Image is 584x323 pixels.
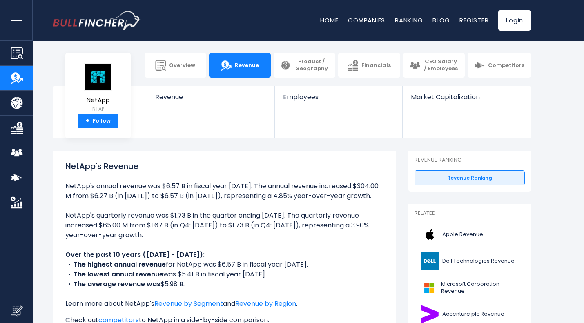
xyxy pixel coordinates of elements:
[320,16,338,25] a: Home
[419,225,440,244] img: AAPL logo
[235,62,259,69] span: Revenue
[145,53,206,78] a: Overview
[84,105,112,113] small: NTAP
[235,299,296,308] a: Revenue by Region
[154,299,223,308] a: Revenue by Segment
[424,58,458,72] span: CEO Salary / Employees
[294,58,329,72] span: Product / Geography
[65,270,384,279] li: was $5.41 B in fiscal year [DATE].
[403,53,465,78] a: CEO Salary / Employees
[415,250,525,272] a: Dell Technologies Revenue
[74,270,163,279] b: The lowest annual revenue
[147,86,275,115] a: Revenue
[74,260,166,269] b: The highest annual revenue
[65,160,384,172] h1: NetApp's Revenue
[53,11,141,30] a: Go to homepage
[338,53,400,78] a: Financials
[65,260,384,270] li: for NetApp was $6.57 B in fiscal year [DATE].
[74,279,160,289] b: The average revenue was
[415,170,525,186] a: Revenue Ranking
[432,16,450,25] a: Blog
[65,279,384,289] li: $5.98 B.
[78,114,118,128] a: +Follow
[411,93,522,101] span: Market Capitalization
[169,62,195,69] span: Overview
[415,210,525,217] p: Related
[395,16,423,25] a: Ranking
[65,299,384,309] p: Learn more about NetApp's and .
[468,53,531,78] a: Competitors
[65,181,384,201] li: NetApp's annual revenue was $6.57 B in fiscal year [DATE]. The annual revenue increased $304.00 M...
[419,252,440,270] img: DELL logo
[86,117,90,125] strong: +
[361,62,391,69] span: Financials
[283,93,394,101] span: Employees
[419,278,439,297] img: MSFT logo
[415,157,525,164] p: Revenue Ranking
[403,86,530,115] a: Market Capitalization
[155,93,267,101] span: Revenue
[83,63,113,114] a: NetApp NTAP
[415,223,525,246] a: Apple Revenue
[415,276,525,299] a: Microsoft Corporation Revenue
[488,62,524,69] span: Competitors
[84,97,112,104] span: NetApp
[65,211,384,240] li: NetApp's quarterly revenue was $1.73 B in the quarter ending [DATE]. The quarterly revenue increa...
[65,250,205,259] b: Over the past 10 years ([DATE] - [DATE]):
[498,10,531,31] a: Login
[275,86,402,115] a: Employees
[53,11,141,30] img: bullfincher logo
[459,16,488,25] a: Register
[209,53,271,78] a: Revenue
[348,16,385,25] a: Companies
[274,53,335,78] a: Product / Geography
